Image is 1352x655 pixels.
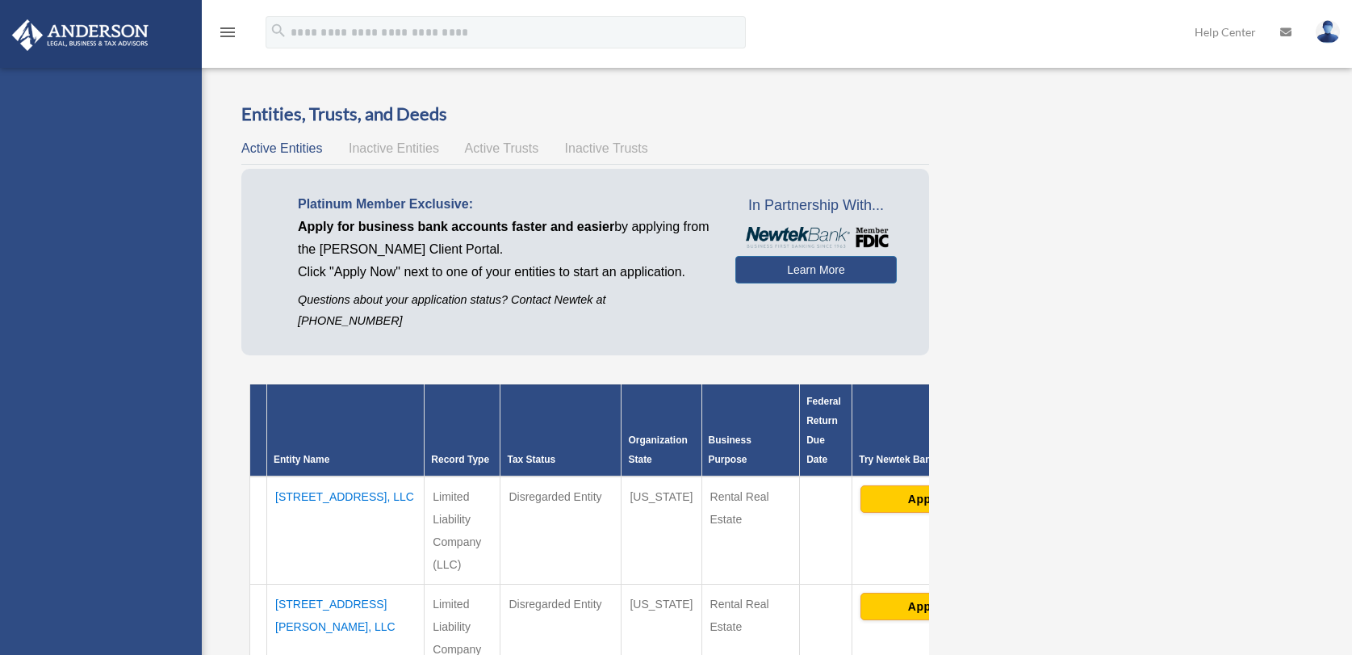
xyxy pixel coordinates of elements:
th: Organization State [622,384,701,477]
a: Learn More [735,256,897,283]
td: Rental Real Estate [701,477,800,585]
td: [STREET_ADDRESS], LLC [267,477,425,585]
a: menu [218,28,237,42]
span: Inactive Trusts [565,141,648,155]
td: Limited Liability Company (LLC) [425,477,500,585]
button: Apply Now [860,485,1018,513]
img: Anderson Advisors Platinum Portal [7,19,153,51]
p: Platinum Member Exclusive: [298,193,711,216]
span: Apply for business bank accounts faster and easier [298,220,614,233]
span: In Partnership With... [735,193,897,219]
th: Business Purpose [701,384,800,477]
p: by applying from the [PERSON_NAME] Client Portal. [298,216,711,261]
th: Federal Return Due Date [800,384,852,477]
th: Tax Status [500,384,622,477]
span: Inactive Entities [349,141,439,155]
p: Questions about your application status? Contact Newtek at [PHONE_NUMBER] [298,290,711,330]
button: Apply Now [860,593,1018,620]
td: Disregarded Entity [500,477,622,585]
i: search [270,22,287,40]
i: menu [218,23,237,42]
img: User Pic [1316,20,1340,44]
h3: Entities, Trusts, and Deeds [241,102,929,127]
p: Click "Apply Now" next to one of your entities to start an application. [298,261,711,283]
span: Active Trusts [465,141,539,155]
span: Active Entities [241,141,322,155]
img: NewtekBankLogoSM.png [743,227,889,248]
div: Try Newtek Bank [859,450,1019,469]
th: Entity Name [267,384,425,477]
td: [US_STATE] [622,477,701,585]
th: Record Type [425,384,500,477]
